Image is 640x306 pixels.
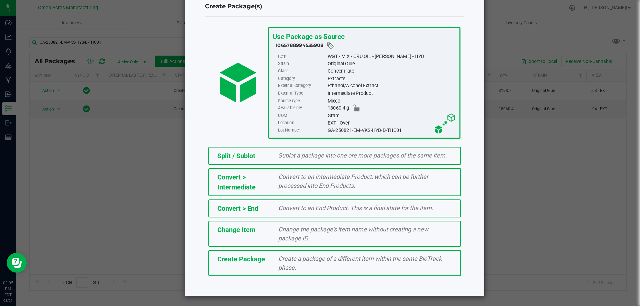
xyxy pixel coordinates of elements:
[217,226,255,234] span: Change Item
[327,105,349,112] span: 18060.4 g
[327,82,456,90] div: Ethanol/Alcohol Extract
[278,255,442,271] span: Create a package of a different item within the same BioTrack phase.
[278,152,447,159] span: Sublot a package into one ore more packages of the same item.
[327,60,456,67] div: Original Glue
[327,90,456,97] div: Intermediate Product
[217,255,265,263] span: Create Package
[205,2,464,11] h4: Create Package(s)
[327,112,456,119] div: Gram
[7,253,27,273] iframe: Resource center
[327,119,456,127] div: EXT - Oven
[278,119,326,127] label: Location
[276,42,456,50] div: 1065788994535908
[217,152,255,160] span: Split / Sublot
[278,127,326,134] label: Lot Number
[217,173,256,191] span: Convert > Intermediate
[278,75,326,82] label: Category
[278,204,433,211] span: Convert to an End Product. This is a final state for the item.
[278,53,326,60] label: Item
[278,226,428,242] span: Change the package’s item name without creating a new package ID.
[327,53,456,60] div: WGT - MIX - CRU OIL - [PERSON_NAME] - HYB
[327,68,456,75] div: Concentrate
[278,105,326,112] label: Available qty
[217,204,258,212] span: Convert > End
[327,127,456,134] div: GA-250821-EM-VKS-HYB-D-THC01
[278,68,326,75] label: Class
[272,32,344,41] span: Use Package as Source
[278,82,326,90] label: External Category
[278,173,428,189] span: Convert to an Intermediate Product, which can be further processed into End Products.
[278,60,326,67] label: Strain
[278,97,326,105] label: Source type
[327,75,456,82] div: Extracts
[327,97,456,105] div: Mixed
[278,90,326,97] label: External Type
[278,112,326,119] label: UOM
